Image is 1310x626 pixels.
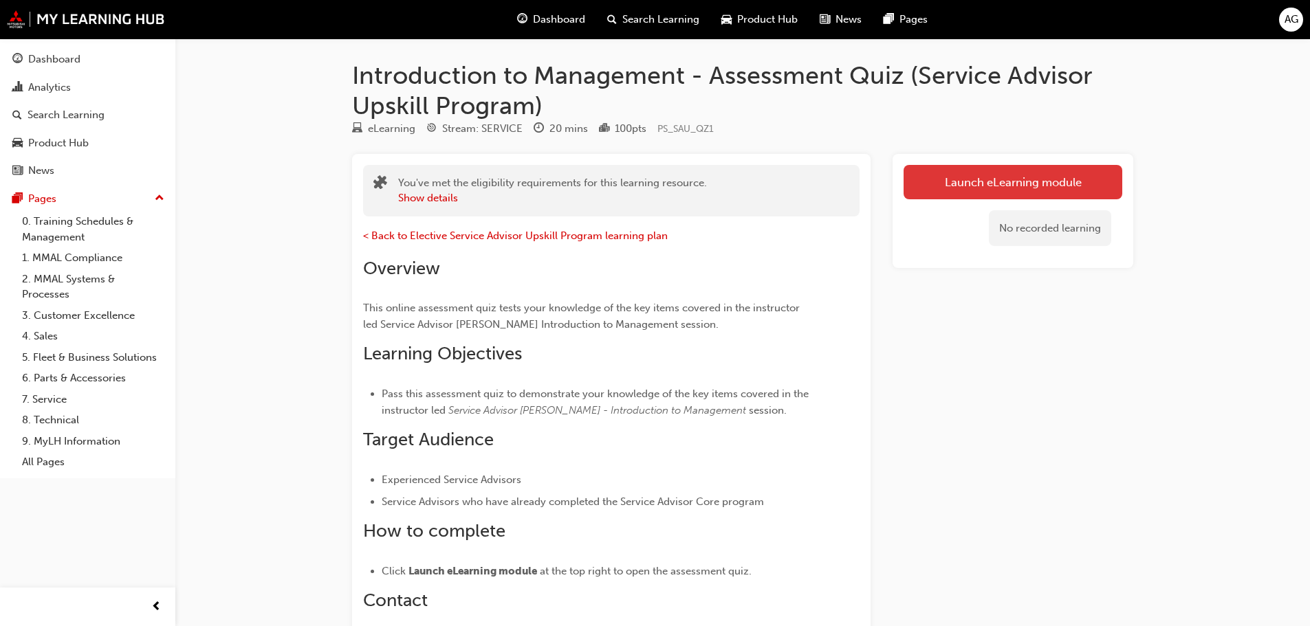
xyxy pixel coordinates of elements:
img: mmal [7,10,165,28]
span: guage-icon [12,54,23,66]
button: DashboardAnalyticsSearch LearningProduct HubNews [6,44,170,186]
span: How to complete [363,520,505,541]
a: guage-iconDashboard [506,5,596,34]
a: Launch eLearning module [904,165,1122,199]
a: 9. MyLH Information [17,431,170,452]
span: Experienced Service Advisors [382,473,521,486]
div: Points [599,120,646,137]
span: search-icon [12,109,22,122]
span: AG [1285,12,1298,27]
span: Service Advisor [PERSON_NAME] - Introduction to Management [448,404,746,416]
div: Product Hub [28,135,89,151]
span: chart-icon [12,82,23,94]
a: All Pages [17,451,170,473]
span: session. [749,404,787,416]
a: 0. Training Schedules & Management [17,211,170,247]
span: Target Audience [363,429,494,450]
a: < Back to Elective Service Advisor Upskill Program learning plan [363,230,668,242]
span: Overview [363,258,440,279]
div: Duration [534,120,588,137]
a: Product Hub [6,131,170,156]
div: No recorded learning [989,210,1111,247]
span: Product Hub [737,12,798,27]
a: 2. MMAL Systems & Processes [17,269,170,305]
span: search-icon [607,11,617,28]
div: Search Learning [28,107,105,123]
button: AG [1279,8,1303,32]
div: Dashboard [28,52,80,67]
a: 5. Fleet & Business Solutions [17,347,170,368]
a: Dashboard [6,47,170,72]
span: Search Learning [622,12,699,27]
a: 8. Technical [17,410,170,431]
span: car-icon [721,11,732,28]
span: pages-icon [12,193,23,205]
span: at the top right to open the assessment quiz. [540,565,752,577]
a: News [6,158,170,183]
a: 3. Customer Excellence [17,305,170,326]
span: target-icon [426,123,437,135]
div: Stream [426,120,523,137]
div: News [28,163,54,179]
div: Analytics [28,80,71,96]
a: 4. Sales [17,326,170,347]
span: car-icon [12,137,23,150]
a: 7. Service [17,389,170,410]
span: Learning Objectives [363,343,522,364]
div: eLearning [368,121,415,137]
a: Search Learning [6,102,170,128]
div: Pages [28,191,56,207]
div: You've met the eligibility requirements for this learning resource. [398,175,707,206]
a: news-iconNews [809,5,873,34]
a: 1. MMAL Compliance [17,247,170,269]
span: Contact [363,590,428,611]
span: Pass this assessment quiz to demonstrate your knowledge of the key items covered in the instructo... [382,388,811,416]
span: clock-icon [534,123,544,135]
span: guage-icon [517,11,527,28]
span: News [836,12,862,27]
span: This online assessment quiz tests your knowledge of the key items covered in the instructor led S... [363,302,803,331]
span: puzzle-icon [373,177,387,192]
span: podium-icon [599,123,609,135]
div: 20 mins [549,121,588,137]
div: Stream: SERVICE [442,121,523,137]
span: learningResourceType_ELEARNING-icon [352,123,362,135]
div: 100 pts [615,121,646,137]
span: pages-icon [884,11,894,28]
span: Launch eLearning module [408,565,537,577]
span: Pages [899,12,928,27]
span: prev-icon [151,599,162,616]
span: Dashboard [533,12,585,27]
a: search-iconSearch Learning [596,5,710,34]
span: Click [382,565,406,577]
button: Pages [6,186,170,212]
div: Type [352,120,415,137]
a: 6. Parts & Accessories [17,368,170,389]
a: pages-iconPages [873,5,939,34]
span: news-icon [820,11,830,28]
h1: Introduction to Management - Assessment Quiz (Service Advisor Upskill Program) [352,60,1133,120]
span: up-icon [155,190,164,208]
span: news-icon [12,165,23,177]
span: Service Advisors who have already completed the Service Advisor Core program [382,495,764,508]
button: Show details [398,190,458,206]
a: car-iconProduct Hub [710,5,809,34]
a: Analytics [6,75,170,100]
span: Learning resource code [657,123,714,135]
